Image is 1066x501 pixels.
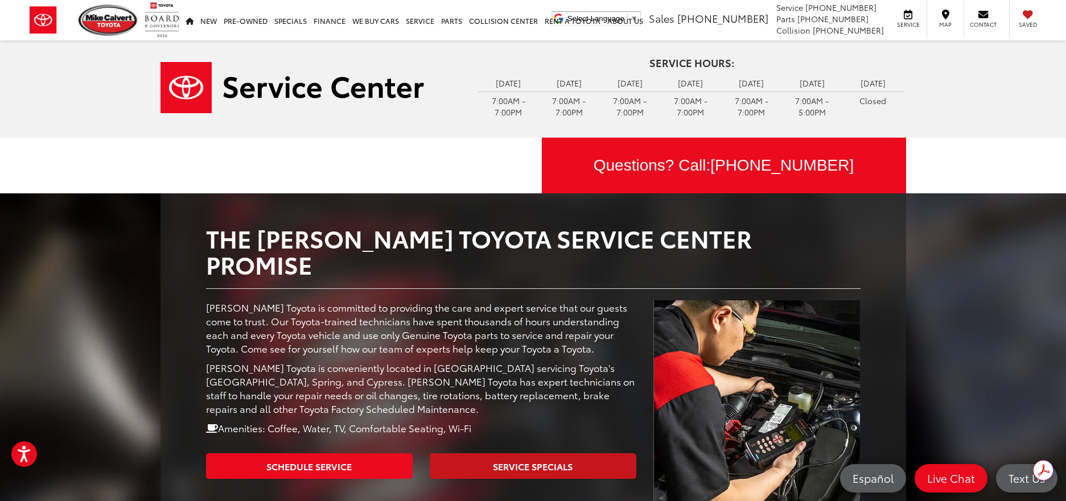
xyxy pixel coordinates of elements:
[921,471,981,485] span: Live Chat
[782,74,843,92] td: [DATE]
[915,464,987,492] a: Live Chat
[206,225,861,277] h2: The [PERSON_NAME] Toyota Service Center Promise
[776,13,795,24] span: Parts
[206,421,637,434] p: Amenities: Coffee, Water, TV, Comfortable Seating, Wi-Fi
[160,62,424,113] img: Service Center | Mike Calvert Toyota in Houston TX
[797,13,869,24] span: [PHONE_NUMBER]
[649,11,674,26] span: Sales
[478,92,539,121] td: 7:00AM - 7:00PM
[842,74,903,92] td: [DATE]
[660,74,721,92] td: [DATE]
[776,2,803,13] span: Service
[79,5,139,36] img: Mike Calvert Toyota
[430,453,636,479] a: Service Specials
[478,74,539,92] td: [DATE]
[895,20,921,28] span: Service
[542,138,906,193] a: Questions? Call:[PHONE_NUMBER]
[776,24,810,36] span: Collision
[206,361,637,415] p: [PERSON_NAME] Toyota is conveniently located in [GEOGRAPHIC_DATA] servicing Toyota's [GEOGRAPHIC_...
[542,138,906,193] div: Questions? Call:
[933,20,958,28] span: Map
[840,464,906,492] a: Español
[599,74,660,92] td: [DATE]
[478,57,906,69] h4: Service Hours:
[1015,20,1040,28] span: Saved
[996,464,1057,492] a: Text Us
[539,92,600,121] td: 7:00AM - 7:00PM
[660,92,721,121] td: 7:00AM - 7:00PM
[721,92,782,121] td: 7:00AM - 7:00PM
[813,24,884,36] span: [PHONE_NUMBER]
[721,74,782,92] td: [DATE]
[842,92,903,109] td: Closed
[970,20,997,28] span: Contact
[1003,471,1051,485] span: Text Us
[206,453,413,479] a: Schedule Service
[710,156,854,174] span: [PHONE_NUMBER]
[160,62,461,113] a: Service Center | Mike Calvert Toyota in Houston TX
[206,300,637,355] p: [PERSON_NAME] Toyota is committed to providing the care and expert service that our guests come t...
[847,471,899,485] span: Español
[677,11,768,26] span: [PHONE_NUMBER]
[805,2,876,13] span: [PHONE_NUMBER]
[599,92,660,121] td: 7:00AM - 7:00PM
[539,74,600,92] td: [DATE]
[782,92,843,121] td: 7:00AM - 5:00PM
